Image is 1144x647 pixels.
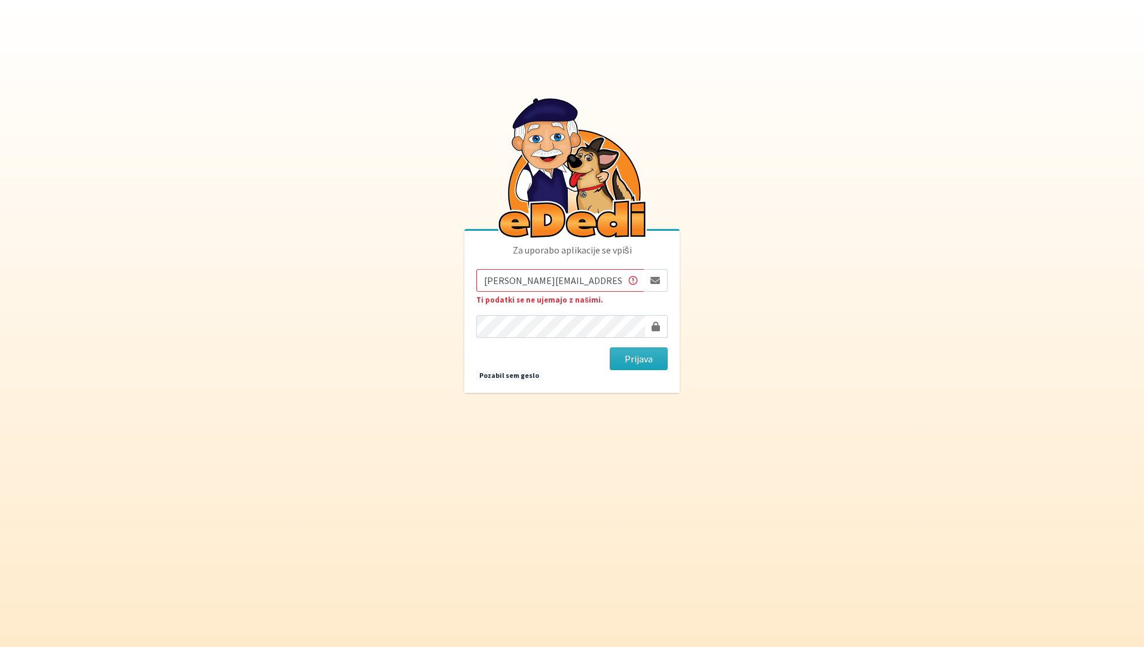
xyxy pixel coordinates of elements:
img: eDedi [497,94,647,239]
strong: Ti podatki se ne ujemajo z našimi. [476,295,603,304]
p: Za uporabo aplikacije se vpiši [476,243,668,269]
button: Prijava [610,347,668,370]
a: Pozabil sem geslo [476,370,542,381]
input: E-pošta [476,269,644,292]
